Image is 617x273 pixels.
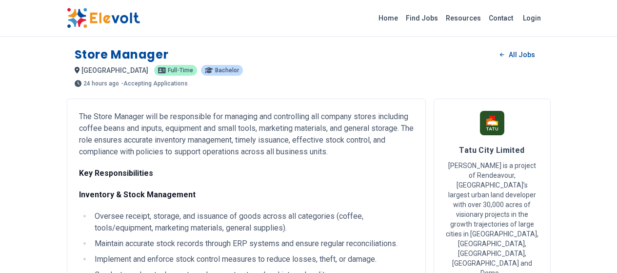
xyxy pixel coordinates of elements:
[485,10,517,26] a: Contact
[168,67,193,73] span: Full-time
[92,253,414,265] li: Implement and enforce stock control measures to reduce losses, theft, or damage.
[67,8,140,28] img: Elevolt
[79,111,414,158] p: The Store Manager will be responsible for managing and controlling all company stores including c...
[517,8,547,28] a: Login
[92,210,414,234] li: Oversee receipt, storage, and issuance of goods across all categories (coffee, tools/equipment, m...
[79,168,153,178] strong: Key Responsibilities
[92,238,414,250] li: Maintain accurate stock records through ERP systems and ensure regular reconciliations.
[83,81,119,86] span: 24 hours ago
[79,190,196,199] strong: Inventory & Stock Management
[75,47,169,63] h1: Store Manager
[480,111,504,135] img: Tatu City Limited
[215,67,239,73] span: Bachelor
[459,146,525,155] span: Tatu City Limited
[81,66,148,74] span: [GEOGRAPHIC_DATA]
[442,10,485,26] a: Resources
[492,47,542,62] a: All Jobs
[375,10,402,26] a: Home
[402,10,442,26] a: Find Jobs
[121,81,188,86] p: - Accepting Applications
